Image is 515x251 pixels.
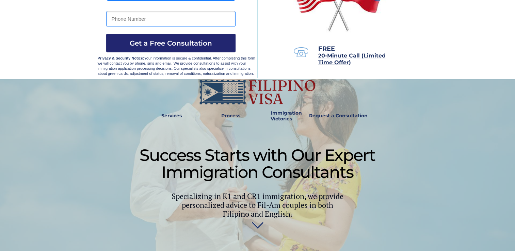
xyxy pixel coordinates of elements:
[161,113,182,119] strong: Services
[318,52,386,66] span: 20-Minute Call (Limited Time Offer)
[318,53,386,65] a: 20-Minute Call (Limited Time Offer)
[318,45,335,52] span: FREE
[268,108,291,124] a: Immigration Victories
[309,113,368,119] strong: Request a Consultation
[98,56,144,60] strong: Privacy & Security Notice:
[221,113,240,119] strong: Process
[306,108,371,124] a: Request a Consultation
[218,108,244,124] a: Process
[106,11,236,27] input: Phone Number
[106,39,236,47] span: Get a Free Consultation
[106,34,236,52] button: Get a Free Consultation
[140,145,375,182] span: Success Starts with Our Expert Immigration Consultants
[172,191,343,219] span: Specializing in K1 and CR1 immigration, we provide personalized advice to Fil-Am couples in both ...
[271,110,302,122] strong: Immigration Victories
[157,108,187,124] a: Services
[98,56,255,76] span: Your information is secure & confidential. After completing this form we will contact you by phon...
